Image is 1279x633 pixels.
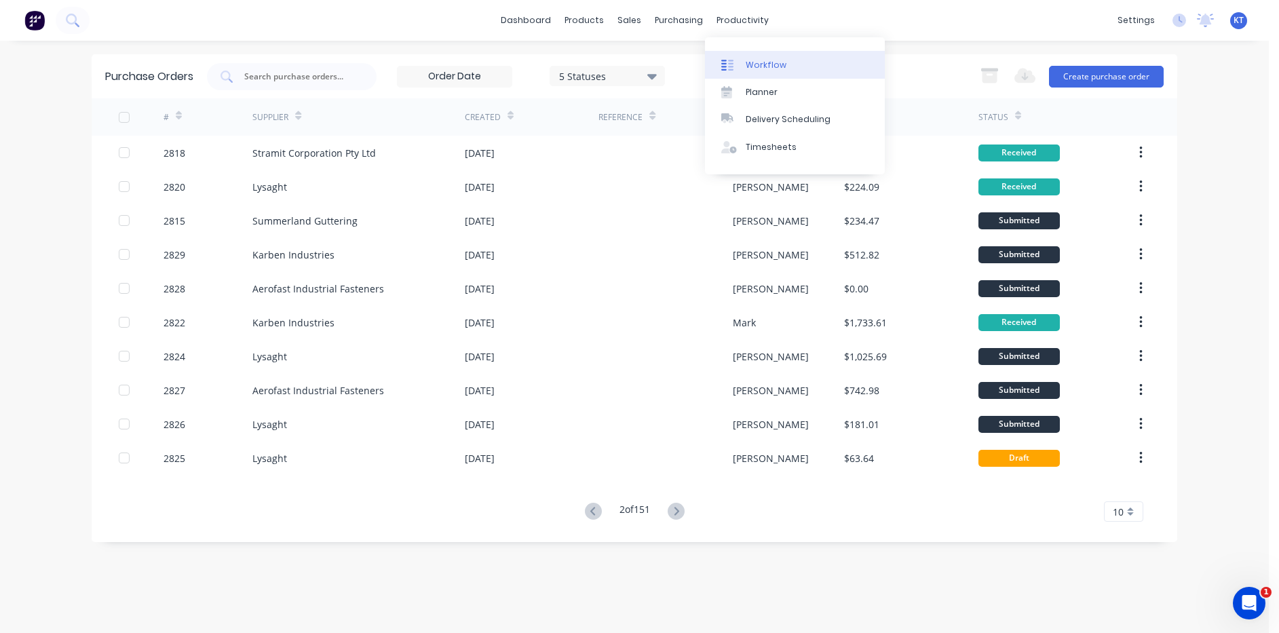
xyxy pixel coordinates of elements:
a: Timesheets [705,134,885,161]
span: 10 [1113,505,1124,519]
div: $181.01 [844,417,879,431]
div: Received [978,314,1060,331]
div: Karben Industries [252,248,335,262]
div: Draft [978,450,1060,467]
div: settings [1111,10,1162,31]
div: Aerofast Industrial Fasteners [252,383,384,398]
div: Status [978,111,1008,123]
div: 2820 [164,180,185,194]
div: 2825 [164,451,185,465]
div: [PERSON_NAME] [733,383,809,398]
div: sales [611,10,648,31]
div: $63.64 [844,451,874,465]
div: 2828 [164,282,185,296]
div: 2818 [164,146,185,160]
div: Received [978,145,1060,161]
div: Received [978,178,1060,195]
div: $742.98 [844,383,879,398]
div: [DATE] [465,180,495,194]
div: Lysaght [252,451,287,465]
a: Planner [705,79,885,106]
div: [DATE] [465,146,495,160]
div: $234.47 [844,214,879,228]
div: [PERSON_NAME] [733,282,809,296]
div: Summerland Guttering [252,214,358,228]
div: $1,025.69 [844,349,887,364]
div: [DATE] [465,451,495,465]
span: 1 [1261,587,1272,598]
div: Submitted [978,416,1060,433]
div: [DATE] [465,417,495,431]
div: [PERSON_NAME] [733,349,809,364]
div: Delivery Scheduling [746,113,831,126]
div: 2824 [164,349,185,364]
div: Submitted [978,280,1060,297]
div: 2827 [164,383,185,398]
div: $224.09 [844,180,879,194]
div: Lysaght [252,349,287,364]
div: Planner [746,86,778,98]
div: purchasing [648,10,710,31]
div: Workflow [746,59,786,71]
div: # [164,111,169,123]
img: Factory [24,10,45,31]
div: [PERSON_NAME] [733,248,809,262]
button: Create purchase order [1049,66,1164,88]
div: Lysaght [252,180,287,194]
a: Workflow [705,51,885,78]
div: Supplier [252,111,288,123]
div: Lysaght [252,417,287,431]
div: 2826 [164,417,185,431]
div: [DATE] [465,315,495,330]
div: 2 of 151 [619,502,650,522]
div: [DATE] [465,349,495,364]
div: [PERSON_NAME] [733,214,809,228]
div: Reference [598,111,643,123]
div: 2822 [164,315,185,330]
span: KT [1234,14,1244,26]
iframe: Intercom live chat [1233,587,1265,619]
div: Mark [733,315,756,330]
input: Search purchase orders... [243,70,356,83]
div: Karben Industries [252,315,335,330]
div: Aerofast Industrial Fasteners [252,282,384,296]
div: [PERSON_NAME] [733,451,809,465]
div: Submitted [978,382,1060,399]
div: Submitted [978,212,1060,229]
div: [PERSON_NAME] [733,180,809,194]
input: Order Date [398,66,512,87]
div: Stramit Corporation Pty Ltd [252,146,376,160]
div: Created [465,111,501,123]
div: Purchase Orders [105,69,193,85]
div: [DATE] [465,383,495,398]
div: products [558,10,611,31]
div: Submitted [978,246,1060,263]
div: $512.82 [844,248,879,262]
div: productivity [710,10,776,31]
div: 5 Statuses [559,69,656,83]
div: [DATE] [465,248,495,262]
div: 2815 [164,214,185,228]
div: $0.00 [844,282,868,296]
a: dashboard [494,10,558,31]
div: 2829 [164,248,185,262]
div: Submitted [978,348,1060,365]
div: [DATE] [465,214,495,228]
div: [PERSON_NAME] [733,417,809,431]
div: $1,733.61 [844,315,887,330]
div: Timesheets [746,141,797,153]
div: [DATE] [465,282,495,296]
a: Delivery Scheduling [705,106,885,133]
